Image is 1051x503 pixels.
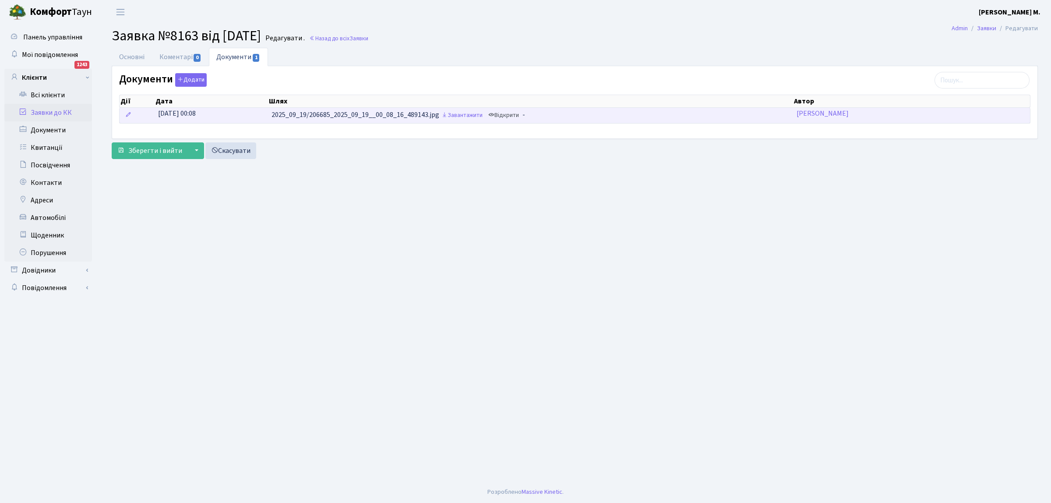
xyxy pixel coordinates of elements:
a: Клієнти [4,69,92,86]
a: Документи [209,48,268,66]
label: Документи [119,73,207,87]
span: Панель управління [23,32,82,42]
span: Таун [30,5,92,20]
a: Massive Kinetic [522,487,562,496]
li: Редагувати [996,24,1038,33]
td: 2025_09_19/206685_2025_09_19__00_08_16_489143.jpg [268,108,793,123]
a: Квитанції [4,139,92,156]
a: Документи [4,121,92,139]
a: [PERSON_NAME] М. [979,7,1040,18]
th: Шлях [268,95,793,107]
span: Зберегти і вийти [128,146,182,156]
a: Скасувати [205,142,256,159]
a: Основні [112,48,152,66]
span: Заявки [349,34,368,43]
b: Комфорт [30,5,72,19]
a: Щоденник [4,227,92,244]
small: Редагувати . [264,34,305,43]
th: Автор [793,95,1030,107]
span: 1 [253,54,260,62]
a: Всі клієнти [4,86,92,104]
a: Заявки [977,24,996,33]
span: [DATE] 00:08 [158,109,196,118]
div: Розроблено . [487,487,564,497]
nav: breadcrumb [938,19,1051,38]
th: Дії [120,95,155,107]
a: Коментарі [152,48,209,66]
a: Контакти [4,174,92,191]
a: Назад до всіхЗаявки [309,34,368,43]
div: 1243 [74,61,89,69]
th: Дата [155,95,268,107]
span: Заявка №8163 від [DATE] [112,26,261,46]
a: Адреси [4,191,92,209]
img: logo.png [9,4,26,21]
span: Мої повідомлення [22,50,78,60]
a: Admin [952,24,968,33]
a: Посвідчення [4,156,92,174]
a: Додати [173,72,207,87]
a: Повідомлення [4,279,92,297]
a: Панель управління [4,28,92,46]
a: Відкрити [486,109,521,122]
button: Зберегти і вийти [112,142,188,159]
a: [PERSON_NAME] [797,109,849,118]
a: Заявки до КК [4,104,92,121]
b: [PERSON_NAME] М. [979,7,1040,17]
a: Автомобілі [4,209,92,227]
button: Переключити навігацію [109,5,131,19]
span: 0 [194,54,201,62]
a: Порушення [4,244,92,262]
a: Довідники [4,262,92,279]
input: Пошук... [935,72,1030,89]
span: - [522,110,525,120]
a: Завантажити [439,109,485,122]
a: Мої повідомлення1243 [4,46,92,64]
button: Документи [175,73,207,87]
